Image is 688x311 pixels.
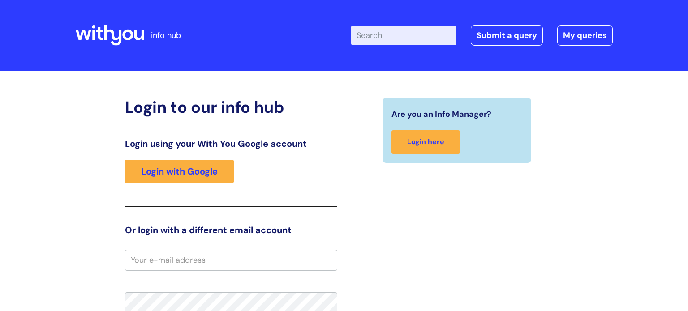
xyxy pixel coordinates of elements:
a: Login with Google [125,160,234,183]
a: Submit a query [471,25,543,46]
a: Login here [391,130,460,154]
input: Search [351,26,456,45]
a: My queries [557,25,613,46]
h3: Login using your With You Google account [125,138,337,149]
input: Your e-mail address [125,250,337,270]
p: info hub [151,28,181,43]
h3: Or login with a different email account [125,225,337,235]
span: Are you an Info Manager? [391,107,491,121]
h2: Login to our info hub [125,98,337,117]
